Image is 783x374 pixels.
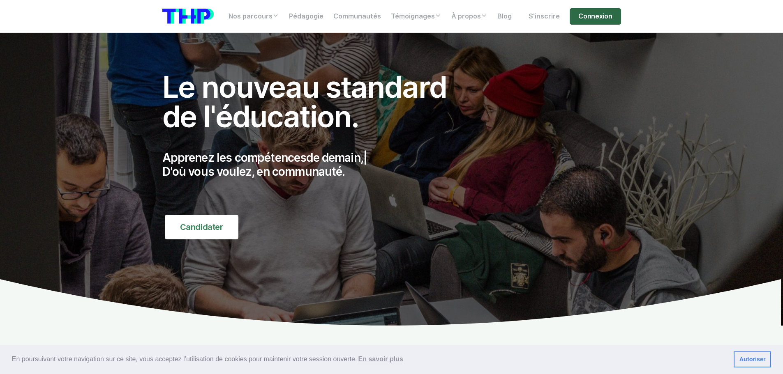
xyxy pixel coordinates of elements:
a: Témoignages [386,8,446,25]
a: À propos [446,8,492,25]
a: learn more about cookies [357,353,404,365]
img: logo [162,9,214,24]
a: Candidater [165,215,238,239]
h1: Le nouveau standard de l'éducation. [162,72,465,131]
a: Communautés [328,8,386,25]
span: En poursuivant votre navigation sur ce site, vous acceptez l’utilisation de cookies pour mainteni... [12,353,727,365]
a: dismiss cookie message [734,351,771,368]
span: | [363,151,367,165]
a: Nos parcours [224,8,284,25]
a: S'inscrire [524,8,565,25]
p: Apprenez les compétences D'où vous voulez, en communauté. [162,151,465,179]
a: Pédagogie [284,8,328,25]
a: Blog [492,8,517,25]
a: Connexion [570,8,621,25]
span: de demain, [306,151,363,165]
